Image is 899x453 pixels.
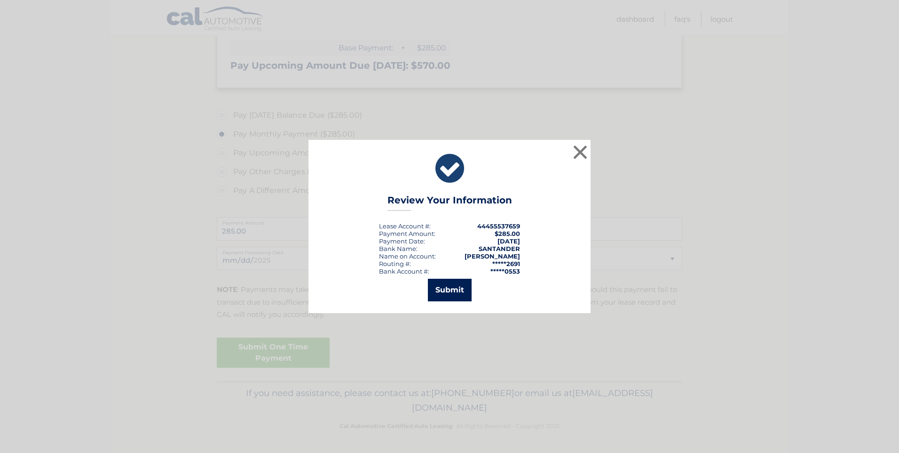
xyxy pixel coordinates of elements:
span: $285.00 [495,230,520,237]
strong: SANTANDER [479,245,520,252]
div: Name on Account: [379,252,436,260]
div: Bank Account #: [379,267,429,275]
strong: 44455537659 [477,222,520,230]
div: : [379,237,425,245]
div: Bank Name: [379,245,418,252]
h3: Review Your Information [387,194,512,211]
button: Submit [428,279,472,301]
div: Routing #: [379,260,411,267]
span: Payment Date [379,237,424,245]
div: Payment Amount: [379,230,435,237]
strong: [PERSON_NAME] [465,252,520,260]
span: [DATE] [497,237,520,245]
button: × [571,143,590,162]
div: Lease Account #: [379,222,431,230]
